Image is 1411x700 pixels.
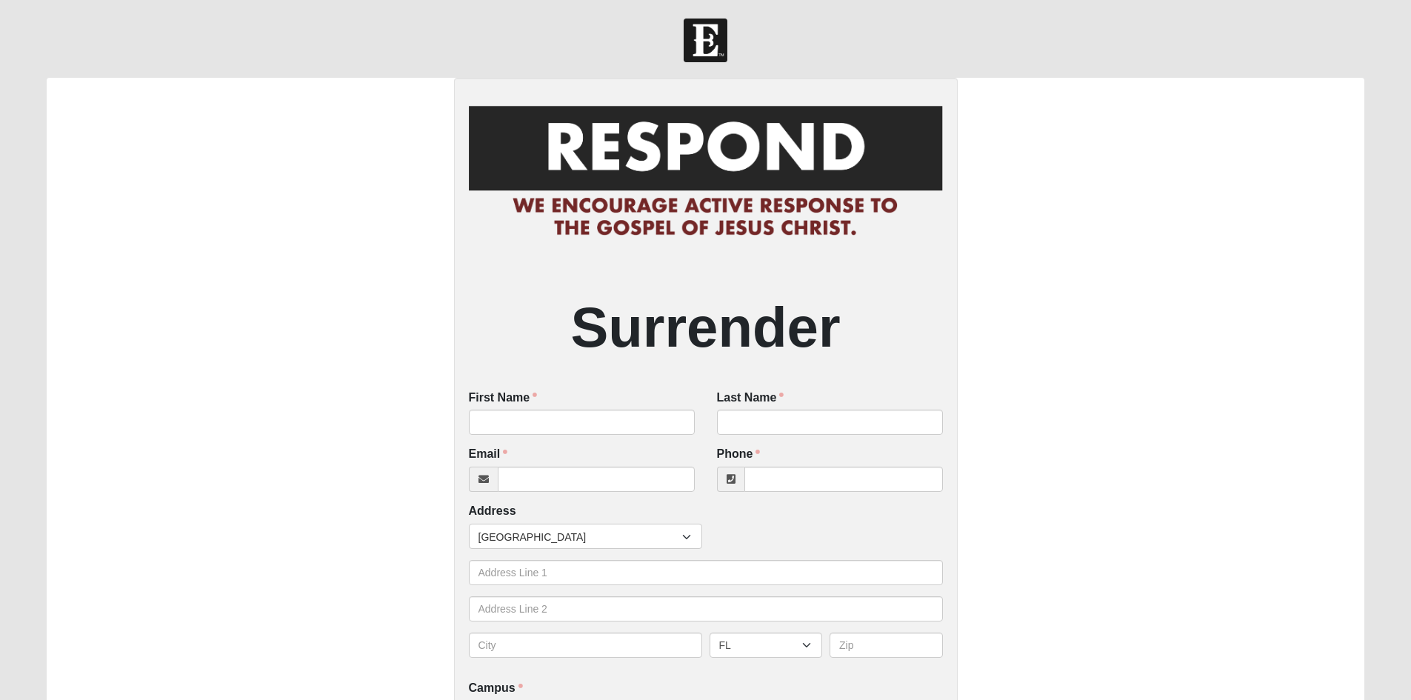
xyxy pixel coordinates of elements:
label: Campus [469,680,523,697]
label: Email [469,446,508,463]
input: City [469,633,702,658]
label: Address [469,503,516,520]
img: RespondCardHeader.png [469,93,943,251]
img: Church of Eleven22 Logo [684,19,727,62]
span: [GEOGRAPHIC_DATA] [478,524,682,550]
input: Zip [830,633,943,658]
h2: Surrender [469,293,943,361]
input: Address Line 1 [469,560,943,585]
label: First Name [469,390,538,407]
input: Address Line 2 [469,596,943,621]
label: Last Name [717,390,784,407]
label: Phone [717,446,761,463]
